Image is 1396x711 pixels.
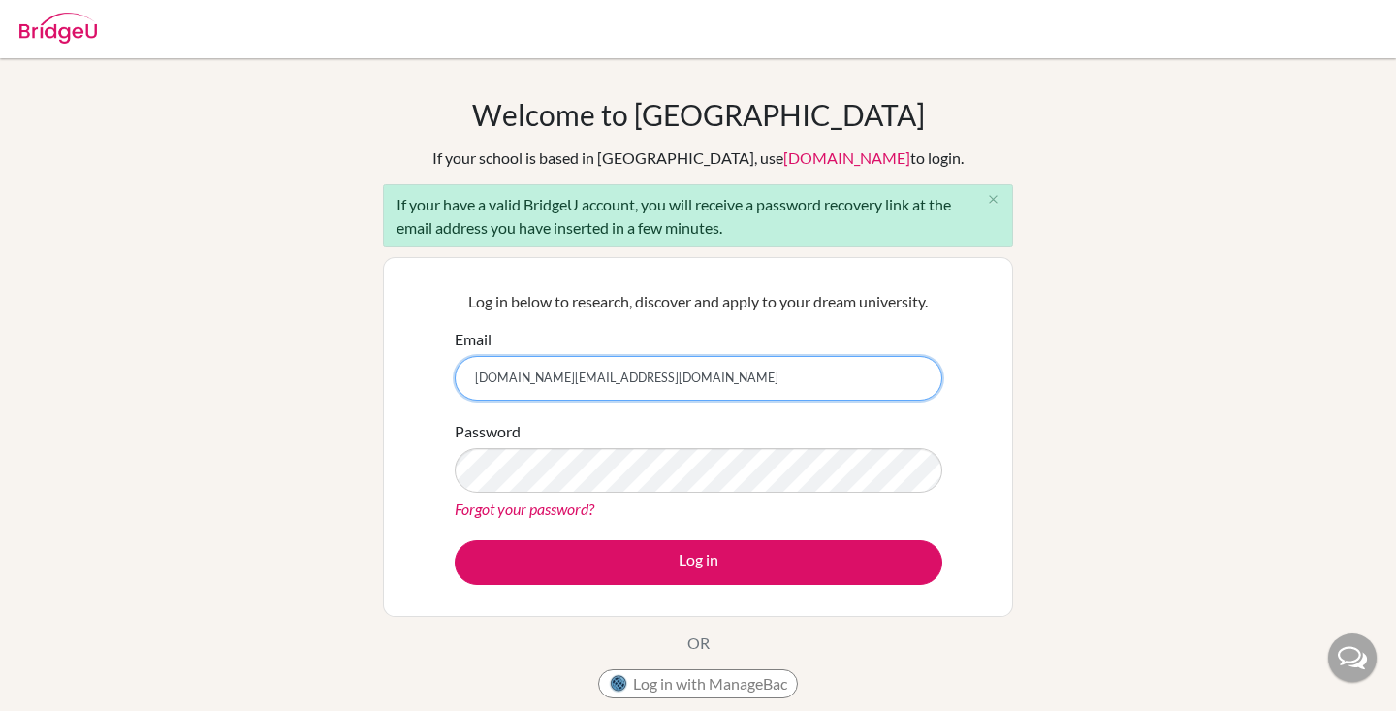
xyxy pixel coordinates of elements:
[986,192,1000,207] i: close
[455,540,942,585] button: Log in
[973,185,1012,214] button: Close
[472,97,925,132] h1: Welcome to [GEOGRAPHIC_DATA]
[19,13,97,44] img: Bridge-U
[383,184,1013,247] div: If your have a valid BridgeU account, you will receive a password recovery link at the email addr...
[432,146,964,170] div: If your school is based in [GEOGRAPHIC_DATA], use to login.
[455,328,492,351] label: Email
[687,631,710,655] p: OR
[455,290,942,313] p: Log in below to research, discover and apply to your dream university.
[783,148,910,167] a: [DOMAIN_NAME]
[598,669,798,698] button: Log in with ManageBac
[455,500,594,518] a: Forgot your password?
[455,420,521,443] label: Password
[45,14,84,31] span: Help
